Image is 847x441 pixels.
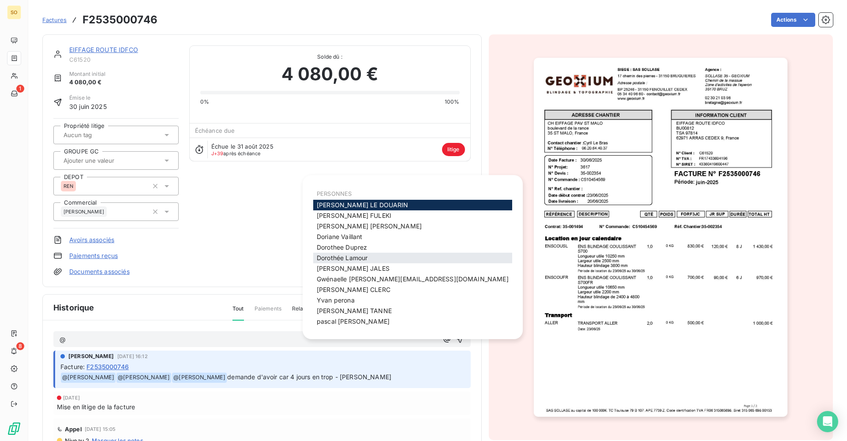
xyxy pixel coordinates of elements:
[65,426,82,433] span: Appel
[255,305,281,320] span: Paiements
[82,12,157,28] h3: F2535000746
[85,426,116,432] span: [DATE] 15:05
[64,209,104,214] span: [PERSON_NAME]
[69,46,138,53] a: EIFFAGE ROUTE IDFCO
[317,190,352,197] span: PERSONNES
[317,222,422,230] span: [PERSON_NAME] [PERSON_NAME]
[63,157,151,164] input: Ajouter une valeur
[172,373,227,383] span: @ [PERSON_NAME]
[317,275,509,283] span: Gwénaelle [PERSON_NAME][EMAIL_ADDRESS][DOMAIN_NAME]
[534,58,787,417] img: invoice_thumbnail
[281,61,378,87] span: 4 080,00 €
[317,201,409,209] span: [PERSON_NAME] LE DOUARIN
[117,354,148,359] span: [DATE] 16:12
[16,342,24,350] span: 8
[69,102,107,111] span: 30 juin 2025
[42,15,67,24] a: Factures
[232,305,244,321] span: Tout
[53,302,94,314] span: Historique
[317,286,390,293] span: [PERSON_NAME] CLERC
[63,395,80,400] span: [DATE]
[317,233,362,240] span: Doriane Vaillant
[64,183,73,189] span: REN
[69,78,105,87] span: 4 080,00 €
[60,336,66,343] span: @
[69,56,179,63] span: C61520
[16,85,24,93] span: 1
[317,212,391,219] span: [PERSON_NAME] FULEKI
[317,243,367,251] span: Dorothee Duprez
[445,98,460,106] span: 100%
[771,13,815,27] button: Actions
[817,411,838,432] div: Open Intercom Messenger
[7,422,21,436] img: Logo LeanPay
[211,151,261,156] span: après échéance
[317,296,355,304] span: Yvan perona
[60,362,85,371] span: Facture :
[69,235,114,244] a: Avoirs associés
[211,143,274,150] span: Échue le 31 août 2025
[292,305,315,320] span: Relances
[317,254,367,262] span: Dorothée Lamour
[42,16,67,23] span: Factures
[69,70,105,78] span: Montant initial
[200,53,460,61] span: Solde dû :
[69,251,118,260] a: Paiements reçus
[116,373,171,383] span: @ [PERSON_NAME]
[317,318,390,325] span: pascal [PERSON_NAME]
[227,373,391,381] span: demande d'avoir car 4 jours en trop - [PERSON_NAME]
[57,402,135,411] span: Mise en litige de la facture
[68,352,114,360] span: [PERSON_NAME]
[86,362,129,371] span: F2535000746
[7,5,21,19] div: SO
[317,265,390,272] span: [PERSON_NAME] JALES
[69,267,130,276] a: Documents associés
[69,94,107,102] span: Émise le
[195,127,235,134] span: Échéance due
[61,373,116,383] span: @ [PERSON_NAME]
[442,143,465,156] span: litige
[211,150,224,157] span: J+39
[63,131,116,139] input: Aucun tag
[200,98,209,106] span: 0%
[317,307,392,314] span: [PERSON_NAME] TANNE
